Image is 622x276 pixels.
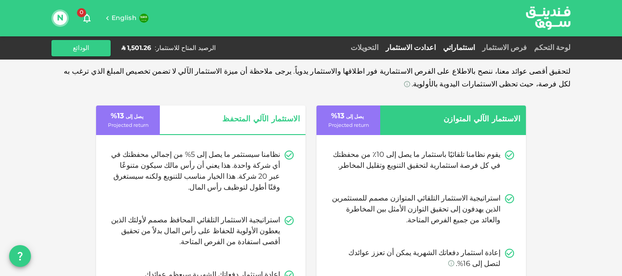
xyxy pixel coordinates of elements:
img: flag-sa.b9a346574cdc8950dd34b50780441f57.svg [139,14,148,23]
a: التحويلات [347,45,382,51]
a: لوحة التحكم [530,45,571,51]
img: logo [514,0,582,35]
span: يصل إلى [126,115,143,119]
div: ʢ 1,501.26 [122,44,151,53]
button: N [53,11,67,25]
span: يصل إلى [346,115,364,119]
a: اعدادت الاستثمار [382,45,439,51]
a: logo [526,0,571,35]
span: الاستثمار الآلي المتحفظ [177,113,300,126]
p: 13 % [331,111,366,122]
p: Projected return [328,122,369,130]
p: استراتيجية الاستثمار التلقائي المحافظ مصمم لأولئك الذين يعطون الأولوية للحفاظ على رأس المال بدلاً... [111,215,280,248]
p: Projected return [108,122,148,130]
button: الودائع [51,40,111,56]
span: English [112,15,137,21]
p: 13 % [111,111,145,122]
p: استراتيجية الاستثمار التلقائي المتوازن مصمم للمستثمرين الذين يهدفون إلى تحقيق التوازن الأمثل بين ... [331,193,500,226]
p: إعادة استثمار دفعاتك الشهرية يمكن أن تعزز عوائدك لتصل إلى 16%. [331,248,500,270]
p: نظامنا سيستثمر ما يصل إلى 5% من إجمالي محفظتك في أي شركة واحدة. هذا يعني أن رأس مالك سيكون متنوعً... [111,150,280,193]
span: 0 [77,8,86,17]
div: الرصيد المتاح للاستثمار : [155,44,216,53]
p: يقوم نظامنا تلقائيًا باستثمار ما يصل إلى 10٪ من محفظتك في كل فرصة استثمارية لتحقيق التنويع وتقليل... [331,150,500,171]
a: فرص الاستثمار [479,45,530,51]
span: الاستثمار الآلي المتوازن [398,113,520,126]
a: استثماراتي [439,45,479,51]
button: question [9,245,31,267]
span: لتحقيق أقصى عوائد معنا، ننصح بالاطلاع على الفرص الاستثمارية فور اطلاقها والاستثمار يدوياً. يرجى م... [64,68,571,88]
button: 0 [78,9,96,27]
